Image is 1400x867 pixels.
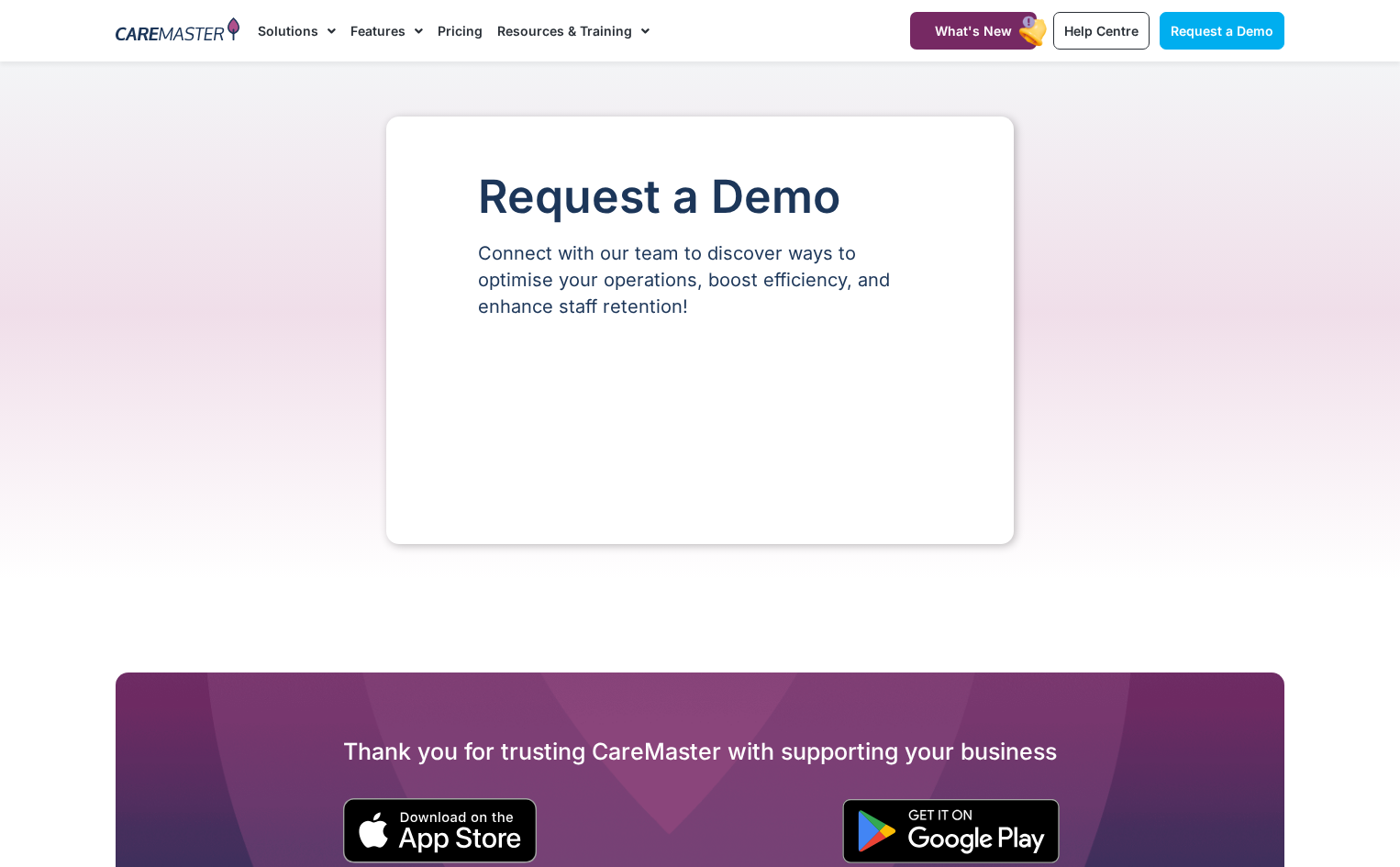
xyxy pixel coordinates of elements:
[116,17,239,45] img: CareMaster Logo
[1171,23,1273,39] span: Request a Demo
[478,351,922,489] iframe: Form 0
[116,737,1284,766] h2: Thank you for trusting CareMaster with supporting your business
[1053,12,1150,50] a: Help Centre
[1064,23,1139,39] span: Help Centre
[478,172,922,222] h1: Request a Demo
[842,799,1060,863] img: "Get is on" Black Google play button.
[342,798,538,863] img: small black download on the apple app store button.
[935,23,1012,39] span: What's New
[1160,12,1284,50] a: Request a Demo
[910,12,1037,50] a: What's New
[478,240,922,320] p: Connect with our team to discover ways to optimise your operations, boost efficiency, and enhance...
